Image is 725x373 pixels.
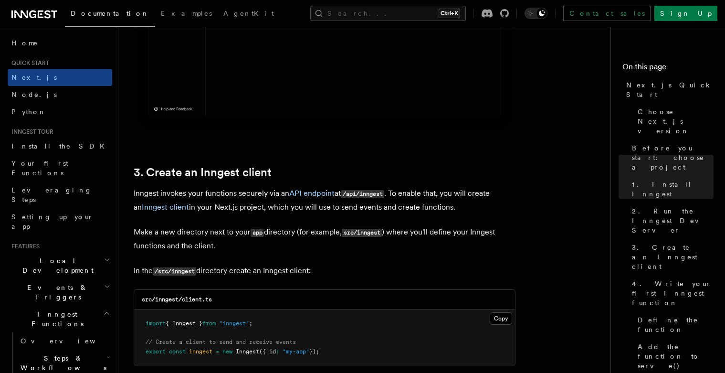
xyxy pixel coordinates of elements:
[8,155,112,181] a: Your first Functions
[11,142,110,150] span: Install the SDK
[634,311,714,338] a: Define the function
[8,306,112,332] button: Inngest Functions
[634,103,714,139] a: Choose Next.js version
[628,202,714,239] a: 2. Run the Inngest Dev Server
[223,10,274,17] span: AgentKit
[638,315,714,334] span: Define the function
[11,91,57,98] span: Node.js
[8,252,112,279] button: Local Development
[342,229,382,237] code: src/inngest
[218,3,280,26] a: AgentKit
[8,128,53,136] span: Inngest tour
[17,353,106,373] span: Steps & Workflows
[628,275,714,311] a: 4. Write your first Inngest function
[8,59,49,67] span: Quick start
[490,312,512,325] button: Copy
[219,320,249,327] span: "inngest"
[289,189,335,198] a: API endpoint
[189,348,212,355] span: inngest
[11,186,92,203] span: Leveraging Steps
[11,108,46,116] span: Python
[309,348,319,355] span: });
[626,80,714,99] span: Next.js Quick Start
[632,180,714,199] span: 1. Install Inngest
[166,320,202,327] span: { Inngest }
[142,202,189,212] a: Inngest client
[146,320,166,327] span: import
[628,176,714,202] a: 1. Install Inngest
[8,283,104,302] span: Events & Triggers
[8,181,112,208] a: Leveraging Steps
[222,348,232,355] span: new
[161,10,212,17] span: Examples
[439,9,460,18] kbd: Ctrl+K
[632,243,714,271] span: 3. Create an Inngest client
[11,38,38,48] span: Home
[11,74,57,81] span: Next.js
[628,139,714,176] a: Before you start: choose a project
[8,309,103,329] span: Inngest Functions
[283,348,309,355] span: "my-app"
[146,339,296,345] span: // Create a client to send and receive events
[310,6,466,21] button: Search...Ctrl+K
[236,348,259,355] span: Inngest
[17,332,112,350] a: Overview
[134,187,515,214] p: Inngest invokes your functions securely via an at . To enable that, you will create an in your Ne...
[632,206,714,235] span: 2. Run the Inngest Dev Server
[654,6,717,21] a: Sign Up
[632,143,714,172] span: Before you start: choose a project
[8,256,104,275] span: Local Development
[525,8,547,19] button: Toggle dark mode
[276,348,279,355] span: :
[11,213,94,230] span: Setting up your app
[202,320,216,327] span: from
[628,239,714,275] a: 3. Create an Inngest client
[134,264,515,278] p: In the directory create an Inngest client:
[8,103,112,120] a: Python
[21,337,119,345] span: Overview
[563,6,651,21] a: Contact sales
[8,69,112,86] a: Next.js
[155,3,218,26] a: Examples
[8,34,112,52] a: Home
[134,166,272,179] a: 3. Create an Inngest client
[622,61,714,76] h4: On this page
[638,342,714,371] span: Add the function to serve()
[65,3,155,27] a: Documentation
[622,76,714,103] a: Next.js Quick Start
[8,86,112,103] a: Node.js
[249,320,252,327] span: ;
[169,348,186,355] span: const
[8,243,40,250] span: Features
[259,348,276,355] span: ({ id
[8,279,112,306] button: Events & Triggers
[632,279,714,308] span: 4. Write your first Inngest function
[251,229,264,237] code: app
[146,348,166,355] span: export
[216,348,219,355] span: =
[8,208,112,235] a: Setting up your app
[341,190,384,198] code: /api/inngest
[11,160,68,177] span: Your first Functions
[134,225,515,253] p: Make a new directory next to your directory (for example, ) where you'll define your Inngest func...
[71,10,149,17] span: Documentation
[153,267,196,276] code: /src/inngest
[638,107,714,136] span: Choose Next.js version
[142,296,212,303] code: src/inngest/client.ts
[8,138,112,155] a: Install the SDK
